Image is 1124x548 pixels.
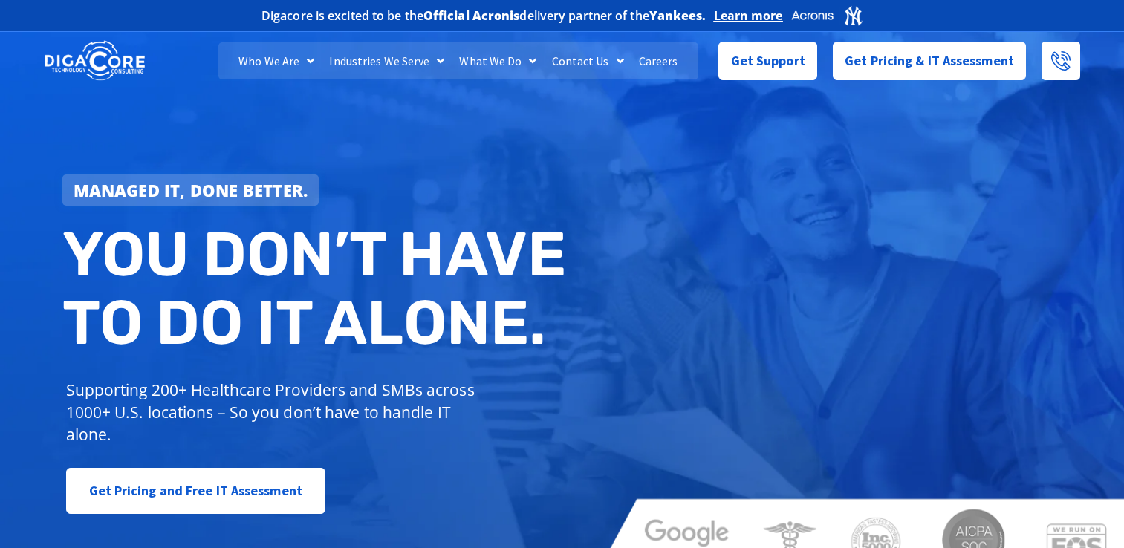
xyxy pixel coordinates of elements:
[231,42,322,79] a: Who We Are
[452,42,544,79] a: What We Do
[790,4,863,26] img: Acronis
[714,8,783,23] a: Learn more
[631,42,686,79] a: Careers
[89,476,302,506] span: Get Pricing and Free IT Assessment
[45,39,145,83] img: DigaCore Technology Consulting
[261,10,706,22] h2: Digacore is excited to be the delivery partner of the
[62,221,574,356] h2: You don’t have to do IT alone.
[545,42,631,79] a: Contact Us
[62,174,319,206] a: Managed IT, done better.
[731,46,805,76] span: Get Support
[718,42,817,80] a: Get Support
[218,42,699,79] nav: Menu
[66,379,481,446] p: Supporting 200+ Healthcare Providers and SMBs across 1000+ U.S. locations – So you don’t have to ...
[833,42,1026,80] a: Get Pricing & IT Assessment
[649,7,706,24] b: Yankees.
[845,46,1014,76] span: Get Pricing & IT Assessment
[74,179,308,201] strong: Managed IT, done better.
[423,7,520,24] b: Official Acronis
[322,42,452,79] a: Industries We Serve
[66,468,325,514] a: Get Pricing and Free IT Assessment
